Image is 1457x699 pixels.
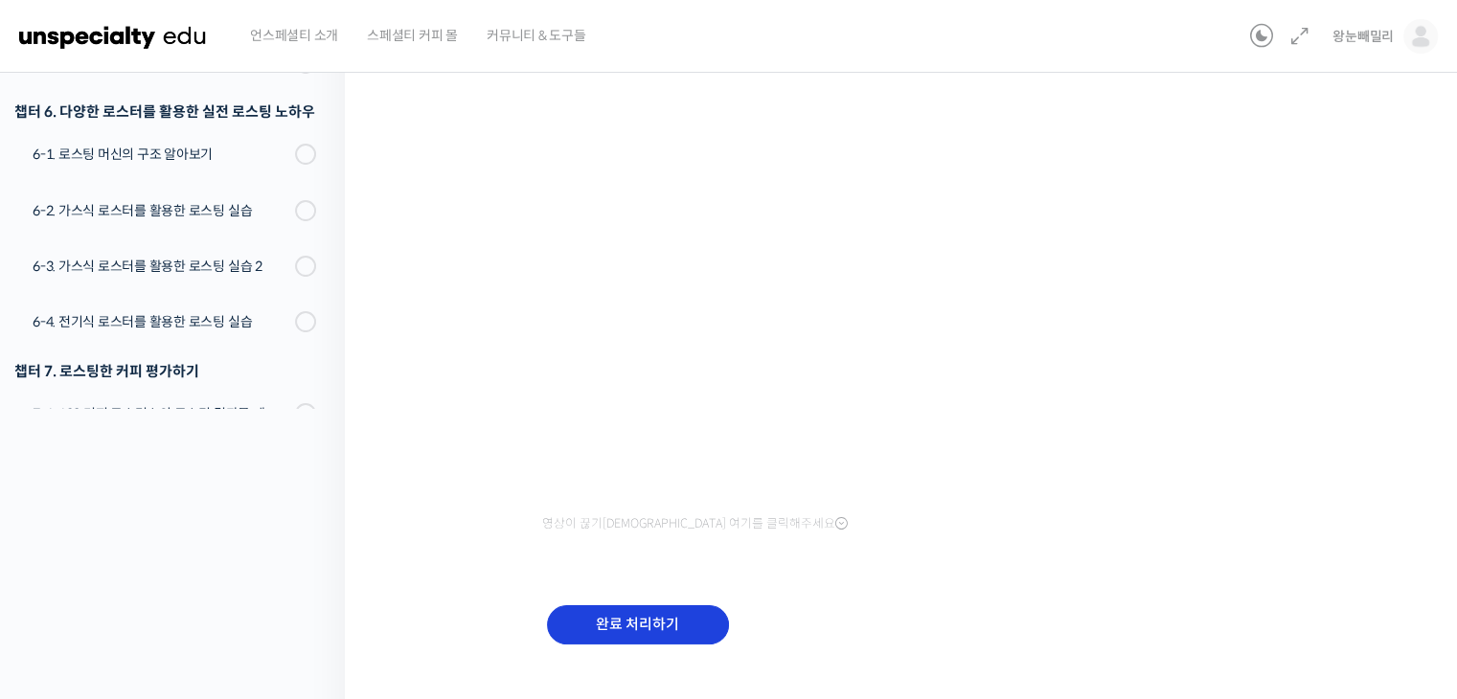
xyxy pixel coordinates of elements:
[6,540,126,588] a: 홈
[33,311,289,332] div: 6-4. 전기식 로스터를 활용한 로스팅 실습
[296,569,319,584] span: 설정
[60,569,72,584] span: 홈
[247,540,368,588] a: 설정
[33,200,289,221] div: 6-2. 가스식 로스터를 활용한 로스팅 실습
[175,570,198,585] span: 대화
[547,605,729,644] input: 완료 처리하기
[33,256,289,277] div: 6-3. 가스식 로스터를 활용한 로스팅 실습 2
[14,358,316,384] div: 챕터 7. 로스팅한 커피 평가하기
[33,144,289,165] div: 6-1. 로스팅 머신의 구조 알아보기
[33,403,289,424] div: 7-1. 180 커피 로스터스의 로스팅 결과물 테스트 노하우
[1332,28,1394,45] span: 왕눈빼밀리
[542,516,848,531] span: 영상이 끊기[DEMOGRAPHIC_DATA] 여기를 클릭해주세요
[126,540,247,588] a: 대화
[14,99,316,124] div: 챕터 6. 다양한 로스터를 활용한 실전 로스팅 노하우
